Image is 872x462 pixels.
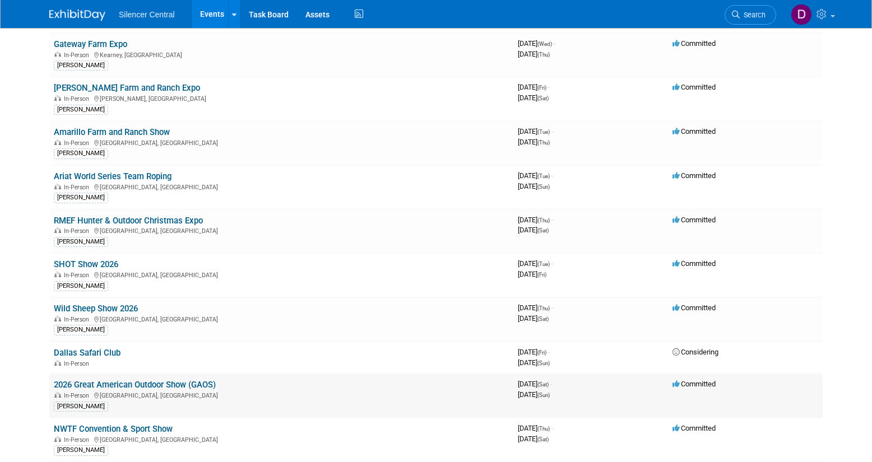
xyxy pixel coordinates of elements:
[537,392,550,398] span: (Sun)
[518,182,550,190] span: [DATE]
[537,52,550,58] span: (Thu)
[537,227,549,234] span: (Sat)
[537,316,549,322] span: (Sat)
[672,83,716,91] span: Committed
[518,380,552,388] span: [DATE]
[64,436,92,444] span: In-Person
[54,182,509,191] div: [GEOGRAPHIC_DATA], [GEOGRAPHIC_DATA]
[672,304,716,312] span: Committed
[54,237,108,247] div: [PERSON_NAME]
[54,60,108,71] div: [PERSON_NAME]
[64,227,92,235] span: In-Person
[54,139,61,145] img: In-Person Event
[54,39,127,49] a: Gateway Farm Expo
[537,139,550,146] span: (Thu)
[54,52,61,57] img: In-Person Event
[672,216,716,224] span: Committed
[64,184,92,191] span: In-Person
[740,11,766,19] span: Search
[672,424,716,432] span: Committed
[537,272,546,278] span: (Fri)
[518,304,553,312] span: [DATE]
[54,270,509,279] div: [GEOGRAPHIC_DATA], [GEOGRAPHIC_DATA]
[54,95,61,101] img: In-Person Event
[518,83,550,91] span: [DATE]
[551,424,553,432] span: -
[672,39,716,48] span: Committed
[54,325,108,335] div: [PERSON_NAME]
[537,261,550,267] span: (Tue)
[537,436,549,442] span: (Sat)
[518,259,553,268] span: [DATE]
[54,348,120,358] a: Dallas Safari Club
[554,39,555,48] span: -
[537,381,549,388] span: (Sat)
[119,10,175,19] span: Silencer Central
[518,314,549,323] span: [DATE]
[54,227,61,233] img: In-Person Event
[537,217,550,223] span: (Thu)
[54,304,138,314] a: Wild Sheep Show 2026
[54,226,509,235] div: [GEOGRAPHIC_DATA], [GEOGRAPHIC_DATA]
[518,424,553,432] span: [DATE]
[551,127,553,136] span: -
[551,216,553,224] span: -
[54,259,118,269] a: SHOT Show 2026
[537,129,550,135] span: (Tue)
[54,360,61,366] img: In-Person Event
[518,226,549,234] span: [DATE]
[49,10,105,21] img: ExhibitDay
[64,52,92,59] span: In-Person
[548,348,550,356] span: -
[64,272,92,279] span: In-Person
[518,171,553,180] span: [DATE]
[672,127,716,136] span: Committed
[537,173,550,179] span: (Tue)
[672,348,718,356] span: Considering
[518,127,553,136] span: [DATE]
[54,171,171,181] a: Ariat World Series Team Roping
[54,138,509,147] div: [GEOGRAPHIC_DATA], [GEOGRAPHIC_DATA]
[54,390,509,399] div: [GEOGRAPHIC_DATA], [GEOGRAPHIC_DATA]
[54,193,108,203] div: [PERSON_NAME]
[54,314,509,323] div: [GEOGRAPHIC_DATA], [GEOGRAPHIC_DATA]
[537,41,552,47] span: (Wed)
[64,360,92,367] span: In-Person
[54,216,203,226] a: RMEF Hunter & Outdoor Christmas Expo
[537,349,546,356] span: (Fri)
[64,95,92,102] span: In-Person
[64,392,92,399] span: In-Person
[672,259,716,268] span: Committed
[54,83,200,93] a: [PERSON_NAME] Farm and Ranch Expo
[518,390,550,399] span: [DATE]
[518,270,546,278] span: [DATE]
[672,380,716,388] span: Committed
[54,272,61,277] img: In-Person Event
[518,50,550,58] span: [DATE]
[54,148,108,158] div: [PERSON_NAME]
[54,380,216,390] a: 2026 Great American Outdoor Show (GAOS)
[518,435,549,443] span: [DATE]
[518,94,549,102] span: [DATE]
[518,358,550,367] span: [DATE]
[64,139,92,147] span: In-Person
[54,281,108,291] div: [PERSON_NAME]
[518,138,550,146] span: [DATE]
[54,94,509,102] div: [PERSON_NAME], [GEOGRAPHIC_DATA]
[518,39,555,48] span: [DATE]
[537,426,550,432] span: (Thu)
[551,304,553,312] span: -
[54,435,509,444] div: [GEOGRAPHIC_DATA], [GEOGRAPHIC_DATA]
[537,184,550,190] span: (Sun)
[537,85,546,91] span: (Fri)
[54,445,108,455] div: [PERSON_NAME]
[518,216,553,224] span: [DATE]
[551,171,553,180] span: -
[64,316,92,323] span: In-Person
[551,259,553,268] span: -
[537,305,550,311] span: (Thu)
[54,50,509,59] div: Kearney, [GEOGRAPHIC_DATA]
[54,424,173,434] a: NWTF Convention & Sport Show
[725,5,776,25] a: Search
[537,360,550,366] span: (Sun)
